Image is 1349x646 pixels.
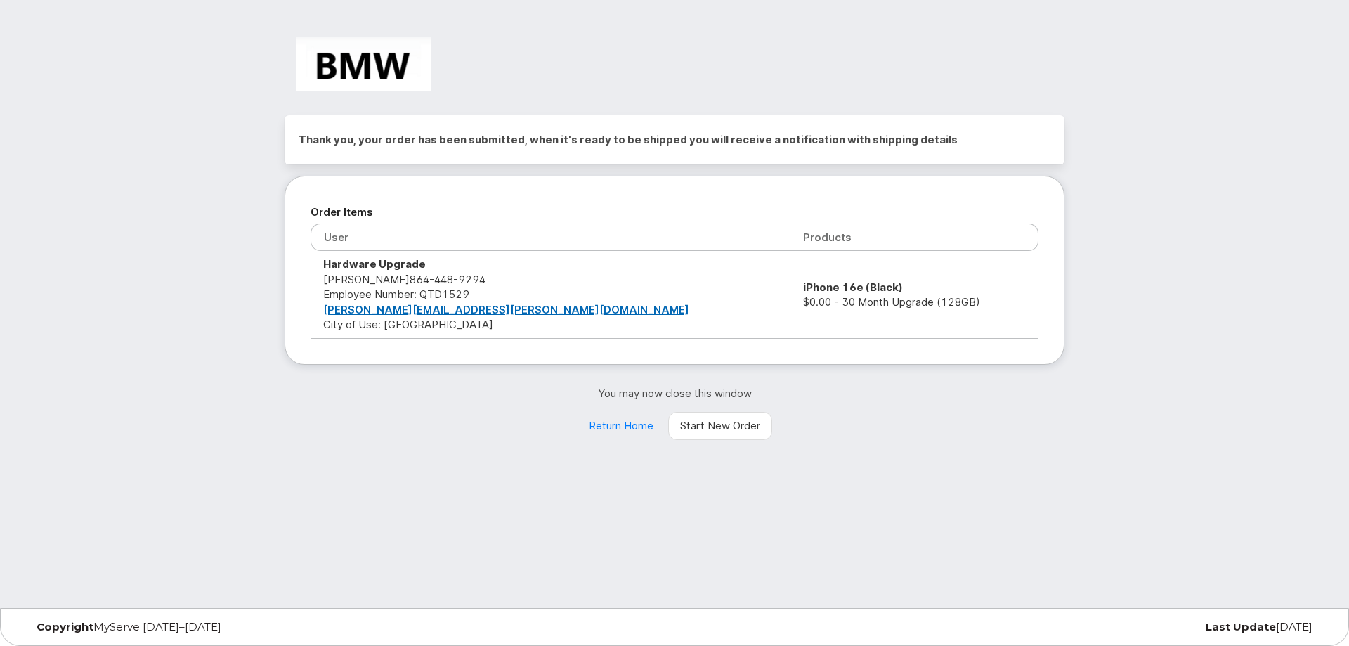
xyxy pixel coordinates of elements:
th: User [311,224,790,251]
strong: Last Update [1206,620,1276,633]
strong: iPhone 16e (Black) [803,280,903,294]
span: 864 [410,273,485,286]
img: BMW Manufacturing Co LLC [296,37,431,91]
div: [DATE] [891,621,1323,633]
div: MyServe [DATE]–[DATE] [26,621,458,633]
span: Employee Number: QTD1529 [323,288,469,301]
span: 448 [429,273,453,286]
h2: Order Items [311,202,1038,223]
td: [PERSON_NAME] City of Use: [GEOGRAPHIC_DATA] [311,251,790,338]
span: 9294 [453,273,485,286]
th: Products [790,224,1038,251]
strong: Hardware Upgrade [323,257,426,271]
a: Return Home [577,412,665,440]
a: [PERSON_NAME][EMAIL_ADDRESS][PERSON_NAME][DOMAIN_NAME] [323,303,689,316]
strong: Copyright [37,620,93,633]
td: $0.00 - 30 Month Upgrade (128GB) [790,251,1038,338]
a: Start New Order [668,412,772,440]
h2: Thank you, your order has been submitted, when it's ready to be shipped you will receive a notifi... [299,129,1050,150]
p: You may now close this window [285,386,1064,401]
